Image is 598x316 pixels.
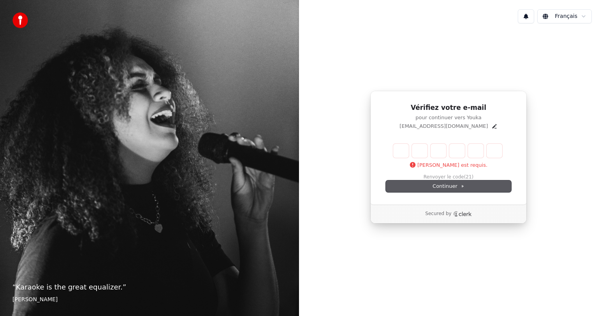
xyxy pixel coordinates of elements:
p: pour continuer vers Youka [386,114,511,121]
footer: [PERSON_NAME] [12,296,287,304]
p: [EMAIL_ADDRESS][DOMAIN_NAME] [399,123,488,130]
span: Continuer [433,183,464,190]
a: Clerk logo [453,211,472,217]
p: Secured by [425,211,451,217]
p: [PERSON_NAME] est requis. [410,162,487,169]
button: Edit [491,123,498,129]
h1: Vérifiez votre e-mail [386,103,511,113]
div: Verification code input [392,142,504,159]
img: youka [12,12,28,28]
button: Continuer [386,180,511,192]
p: “ Karaoke is the great equalizer. ” [12,282,287,293]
